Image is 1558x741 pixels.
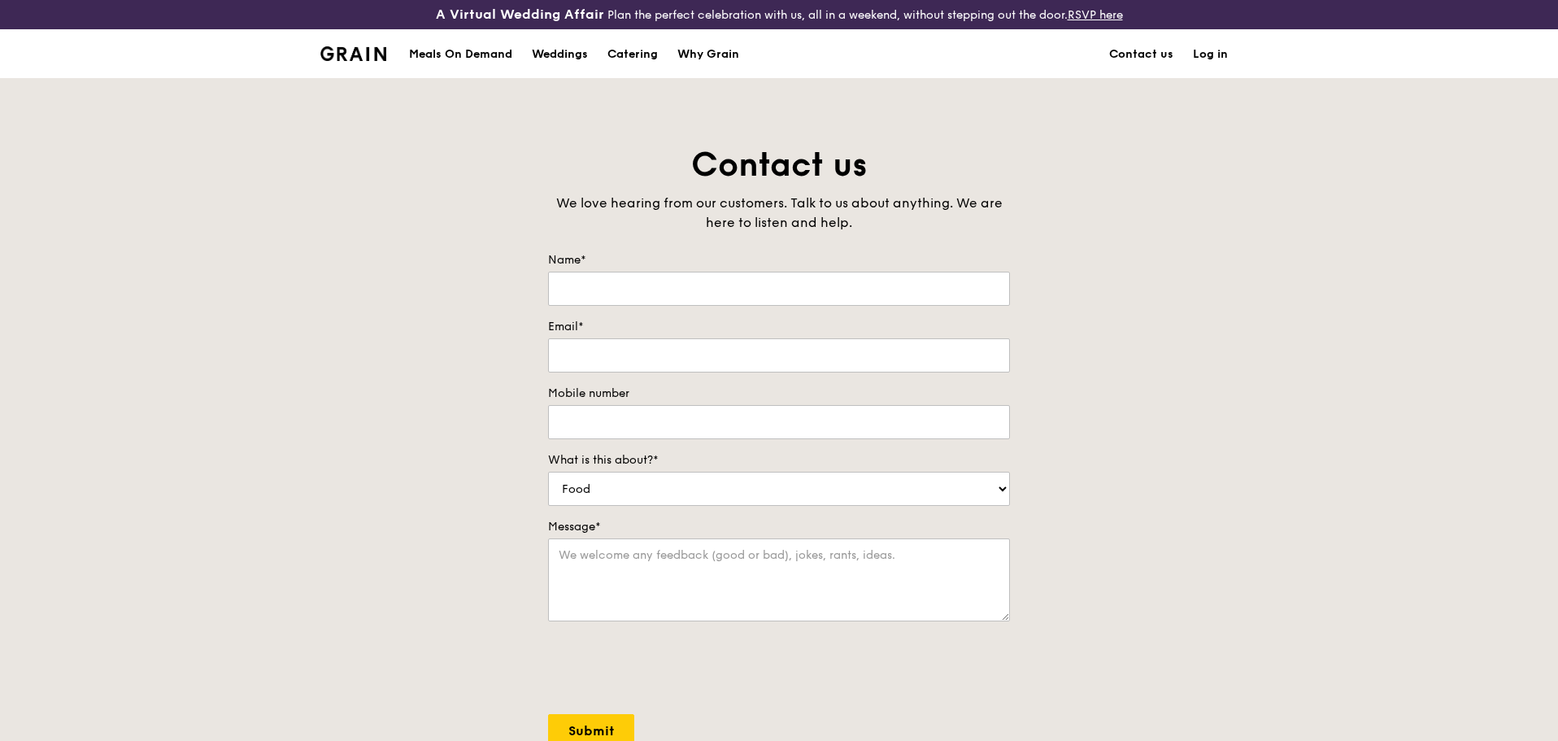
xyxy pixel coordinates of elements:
label: Message* [548,519,1010,535]
div: Catering [607,30,658,79]
label: What is this about?* [548,452,1010,469]
h1: Contact us [548,143,1010,187]
label: Email* [548,319,1010,335]
label: Mobile number [548,386,1010,402]
h3: A Virtual Wedding Affair [436,7,604,23]
a: Catering [598,30,668,79]
div: Plan the perfect celebration with us, all in a weekend, without stepping out the door. [311,7,1247,23]
div: Meals On Demand [409,30,512,79]
div: Weddings [532,30,588,79]
a: Log in [1183,30,1238,79]
a: Why Grain [668,30,749,79]
div: Why Grain [677,30,739,79]
a: GrainGrain [320,28,386,77]
div: We love hearing from our customers. Talk to us about anything. We are here to listen and help. [548,194,1010,233]
img: Grain [320,46,386,61]
a: RSVP here [1068,8,1123,22]
a: Contact us [1099,30,1183,79]
a: Weddings [522,30,598,79]
label: Name* [548,252,1010,268]
iframe: reCAPTCHA [548,638,795,701]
